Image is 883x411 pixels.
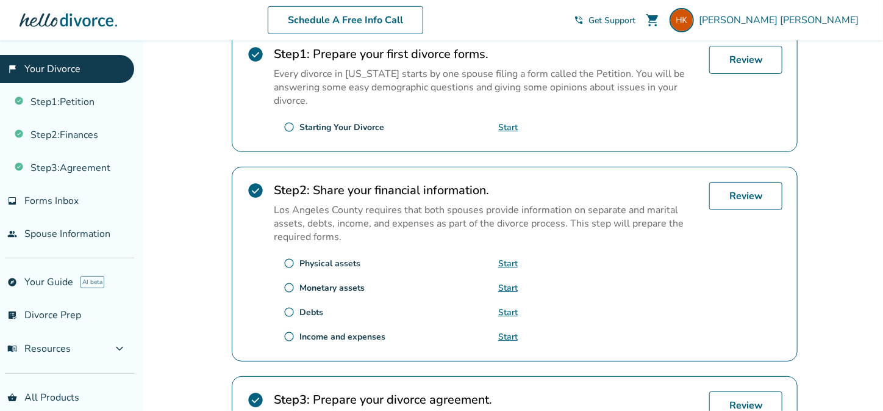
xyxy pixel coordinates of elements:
[80,276,104,288] span: AI beta
[574,15,584,25] span: phone_in_talk
[284,331,295,342] span: radio_button_unchecked
[7,64,17,74] span: flag_2
[274,391,699,408] h2: Prepare your divorce agreement.
[274,182,310,198] strong: Step 2 :
[699,13,863,27] span: [PERSON_NAME] [PERSON_NAME]
[709,46,782,74] a: Review
[284,282,295,293] span: radio_button_unchecked
[24,194,79,208] span: Forms Inbox
[299,122,384,133] div: Starting Your Divorce
[709,182,782,210] a: Review
[268,6,423,34] a: Schedule A Free Info Call
[7,393,17,402] span: shopping_basket
[498,307,518,318] a: Start
[7,344,17,354] span: menu_book
[7,310,17,320] span: list_alt_check
[247,391,264,409] span: check_circle
[498,258,518,269] a: Start
[498,122,518,133] a: Start
[274,46,699,62] h2: Prepare your first divorce forms.
[299,258,360,269] div: Physical assets
[284,258,295,269] span: radio_button_unchecked
[498,282,518,294] a: Start
[574,15,635,26] a: phone_in_talkGet Support
[7,342,71,355] span: Resources
[112,341,127,356] span: expand_more
[299,282,365,294] div: Monetary assets
[498,331,518,343] a: Start
[645,13,660,27] span: shopping_cart
[670,8,694,32] img: hv23@outlook.com
[284,122,295,133] span: radio_button_unchecked
[284,307,295,318] span: radio_button_unchecked
[274,182,699,198] h2: Share your financial information.
[274,391,310,408] strong: Step 3 :
[822,352,883,411] iframe: Chat Widget
[588,15,635,26] span: Get Support
[7,196,17,206] span: inbox
[274,67,699,107] p: Every divorce in [US_STATE] starts by one spouse filing a form called the Petition. You will be a...
[299,331,385,343] div: Income and expenses
[299,307,323,318] div: Debts
[247,182,264,199] span: check_circle
[274,203,699,244] p: Los Angeles County requires that both spouses provide information on separate and marital assets,...
[274,46,310,62] strong: Step 1 :
[247,46,264,63] span: check_circle
[7,277,17,287] span: explore
[7,229,17,239] span: people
